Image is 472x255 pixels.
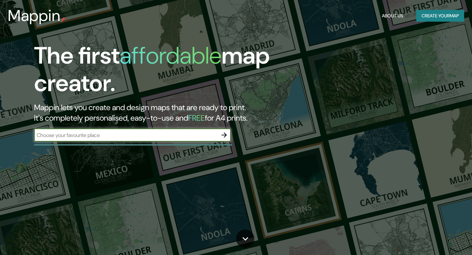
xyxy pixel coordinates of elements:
[34,102,270,123] h2: Mappin lets you create and design maps that are ready to print. It's completely personalised, eas...
[188,113,205,123] h5: FREE
[379,10,406,22] button: About Us
[8,7,61,25] h3: Mappin
[120,40,222,71] h1: affordable
[34,42,270,102] h1: The first map creator.
[416,10,464,22] button: Create yourmap
[61,17,66,22] img: mappin-pin
[34,131,218,139] input: Choose your favourite place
